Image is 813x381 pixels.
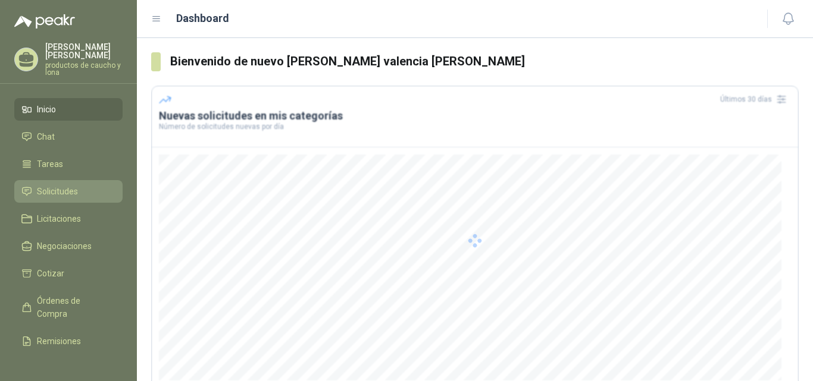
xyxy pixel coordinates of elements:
a: Negociaciones [14,235,123,257]
span: Negociaciones [37,240,92,253]
span: Órdenes de Compra [37,294,111,320]
a: Chat [14,125,123,148]
a: Cotizar [14,262,123,285]
a: Licitaciones [14,207,123,230]
a: Inicio [14,98,123,121]
a: Tareas [14,153,123,175]
a: Solicitudes [14,180,123,203]
img: Logo peakr [14,14,75,29]
span: Inicio [37,103,56,116]
p: productos de caucho y lona [45,62,123,76]
h1: Dashboard [176,10,229,27]
span: Licitaciones [37,212,81,225]
a: Órdenes de Compra [14,289,123,325]
a: Remisiones [14,330,123,352]
h3: Bienvenido de nuevo [PERSON_NAME] valencia [PERSON_NAME] [170,52,799,71]
span: Tareas [37,158,63,171]
span: Remisiones [37,335,81,348]
span: Solicitudes [37,185,78,198]
p: [PERSON_NAME] [PERSON_NAME] [45,43,123,59]
span: Chat [37,130,55,143]
span: Cotizar [37,267,64,280]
